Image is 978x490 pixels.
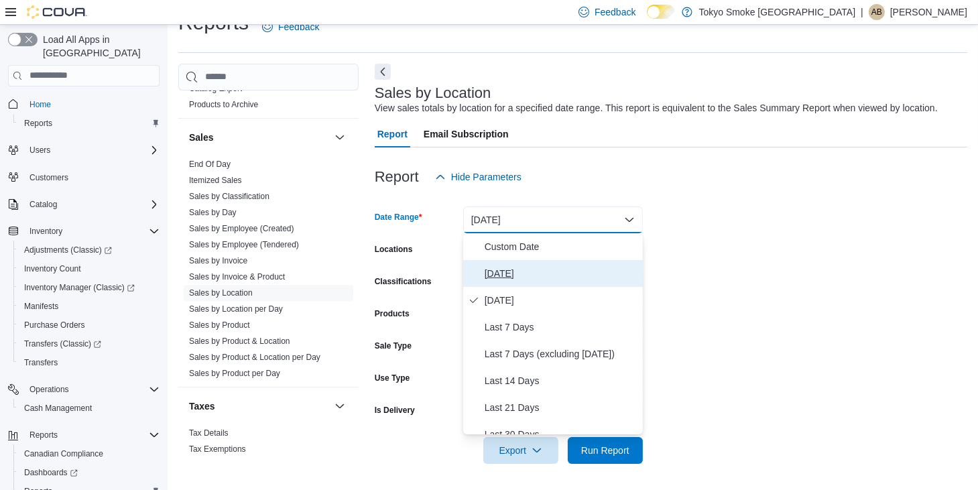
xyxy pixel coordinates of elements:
[19,465,160,481] span: Dashboards
[3,168,165,187] button: Customers
[3,426,165,444] button: Reports
[189,131,214,144] h3: Sales
[19,465,83,481] a: Dashboards
[485,265,637,282] span: [DATE]
[189,84,242,93] a: Catalog Export
[24,301,58,312] span: Manifests
[189,336,290,347] span: Sales by Product & Location
[485,400,637,416] span: Last 21 Days
[19,242,160,258] span: Adjustments (Classic)
[890,4,967,20] p: [PERSON_NAME]
[424,121,509,147] span: Email Subscription
[189,208,237,217] a: Sales by Day
[24,403,92,414] span: Cash Management
[189,369,280,378] a: Sales by Product per Day
[24,170,74,186] a: Customers
[485,426,637,442] span: Last 30 Days
[24,282,135,293] span: Inventory Manager (Classic)
[189,100,258,109] a: Products to Archive
[13,334,165,353] a: Transfers (Classic)
[485,346,637,362] span: Last 7 Days (excluding [DATE])
[24,427,63,443] button: Reports
[24,96,160,113] span: Home
[27,5,87,19] img: Cova
[38,33,160,60] span: Load All Apps in [GEOGRAPHIC_DATA]
[24,320,85,330] span: Purchase Orders
[19,261,86,277] a: Inventory Count
[19,336,107,352] a: Transfers (Classic)
[19,298,64,314] a: Manifests
[375,405,415,416] label: Is Delivery
[19,446,160,462] span: Canadian Compliance
[189,191,269,202] span: Sales by Classification
[189,240,299,249] a: Sales by Employee (Tendered)
[861,4,863,20] p: |
[869,4,885,20] div: Alexa Bereznycky
[189,131,329,144] button: Sales
[485,292,637,308] span: [DATE]
[19,400,97,416] a: Cash Management
[178,425,359,463] div: Taxes
[189,444,246,454] span: Tax Exemptions
[375,212,422,223] label: Date Range
[24,245,112,255] span: Adjustments (Classic)
[332,129,348,145] button: Sales
[24,196,62,212] button: Catalog
[24,223,68,239] button: Inventory
[699,4,856,20] p: Tokyo Smoke [GEOGRAPHIC_DATA]
[178,80,359,118] div: Products
[29,172,68,183] span: Customers
[19,280,160,296] span: Inventory Manager (Classic)
[375,373,410,383] label: Use Type
[451,170,522,184] span: Hide Parameters
[13,463,165,482] a: Dashboards
[13,259,165,278] button: Inventory Count
[29,226,62,237] span: Inventory
[189,272,285,282] a: Sales by Invoice & Product
[19,280,140,296] a: Inventory Manager (Classic)
[13,444,165,463] button: Canadian Compliance
[485,239,637,255] span: Custom Date
[491,437,550,464] span: Export
[430,164,527,190] button: Hide Parameters
[24,427,160,443] span: Reports
[19,115,58,131] a: Reports
[189,428,229,438] a: Tax Details
[24,467,78,478] span: Dashboards
[24,448,103,459] span: Canadian Compliance
[24,142,56,158] button: Users
[189,304,283,314] span: Sales by Location per Day
[463,206,643,233] button: [DATE]
[189,400,215,413] h3: Taxes
[24,169,160,186] span: Customers
[19,446,109,462] a: Canadian Compliance
[29,384,69,395] span: Operations
[24,97,56,113] a: Home
[19,355,63,371] a: Transfers
[568,437,643,464] button: Run Report
[375,244,413,255] label: Locations
[29,199,57,210] span: Catalog
[24,196,160,212] span: Catalog
[189,192,269,201] a: Sales by Classification
[189,320,250,330] a: Sales by Product
[19,115,160,131] span: Reports
[189,288,253,298] a: Sales by Location
[595,5,635,19] span: Feedback
[24,381,160,397] span: Operations
[13,278,165,297] a: Inventory Manager (Classic)
[189,320,250,330] span: Sales by Product
[19,355,160,371] span: Transfers
[189,255,247,266] span: Sales by Invoice
[463,233,643,434] div: Select listbox
[189,400,329,413] button: Taxes
[13,241,165,259] a: Adjustments (Classic)
[485,319,637,335] span: Last 7 Days
[29,430,58,440] span: Reports
[189,239,299,250] span: Sales by Employee (Tendered)
[3,222,165,241] button: Inventory
[375,341,412,351] label: Sale Type
[29,99,51,110] span: Home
